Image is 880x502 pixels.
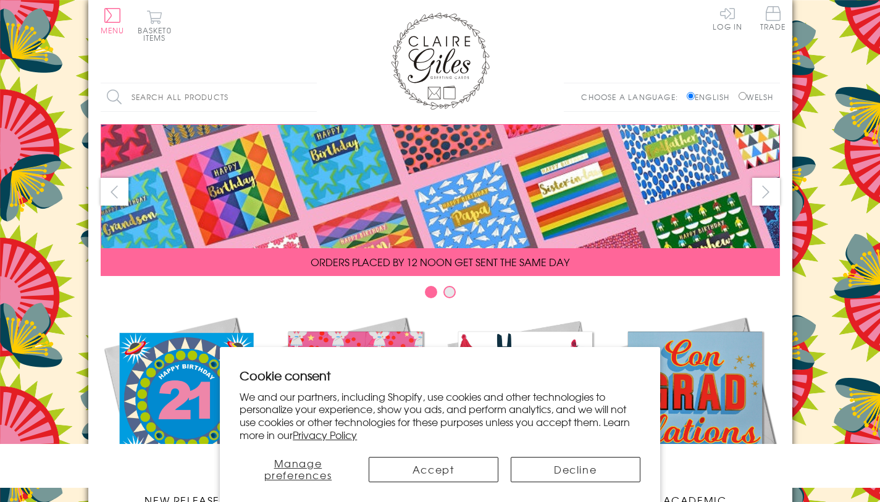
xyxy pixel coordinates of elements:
[101,25,125,36] span: Menu
[143,25,172,43] span: 0 items
[425,286,437,298] button: Carousel Page 1 (Current Slide)
[511,457,640,482] button: Decline
[101,285,780,304] div: Carousel Pagination
[101,8,125,34] button: Menu
[760,6,786,33] a: Trade
[240,457,356,482] button: Manage preferences
[138,10,172,41] button: Basket0 items
[311,254,569,269] span: ORDERS PLACED BY 12 NOON GET SENT THE SAME DAY
[293,427,357,442] a: Privacy Policy
[240,367,640,384] h2: Cookie consent
[581,91,684,102] p: Choose a language:
[101,178,128,206] button: prev
[304,83,317,111] input: Search
[713,6,742,30] a: Log In
[687,91,735,102] label: English
[739,92,747,100] input: Welsh
[391,12,490,110] img: Claire Giles Greetings Cards
[760,6,786,30] span: Trade
[369,457,498,482] button: Accept
[687,92,695,100] input: English
[739,91,774,102] label: Welsh
[240,390,640,441] p: We and our partners, including Shopify, use cookies and other technologies to personalize your ex...
[443,286,456,298] button: Carousel Page 2
[752,178,780,206] button: next
[101,83,317,111] input: Search all products
[264,456,332,482] span: Manage preferences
